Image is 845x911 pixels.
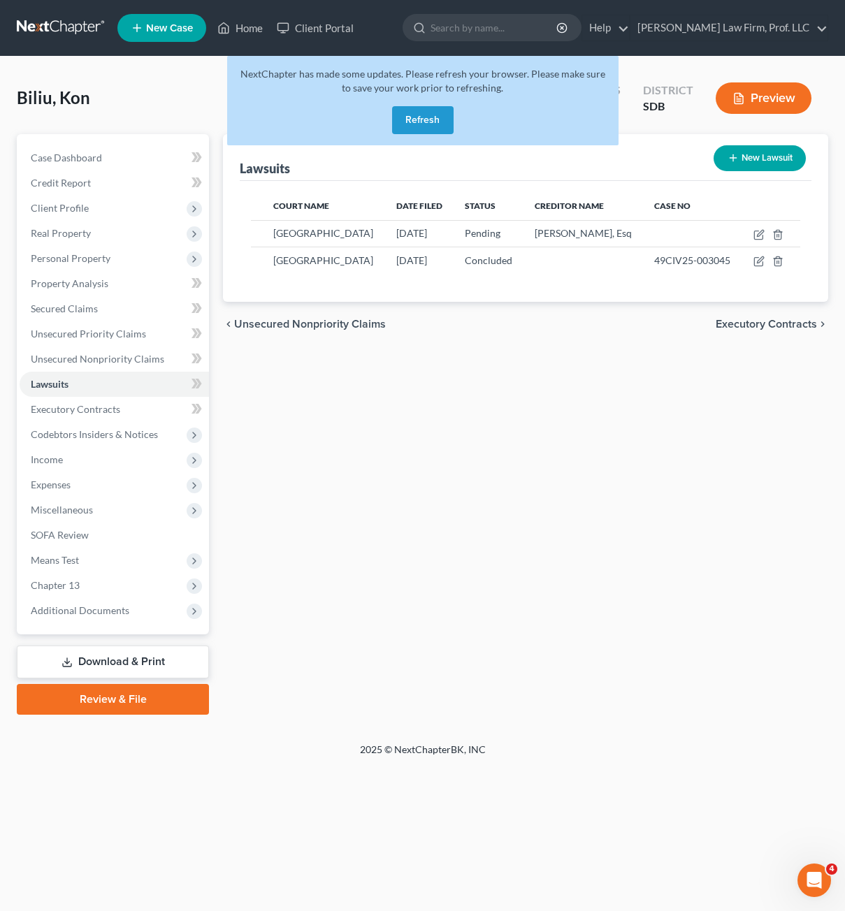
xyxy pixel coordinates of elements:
button: chevron_left Unsecured Nonpriority Claims [223,319,386,330]
span: Personal Property [31,252,110,264]
div: SDB [643,99,693,115]
div: Lawsuits [240,160,290,177]
a: Unsecured Nonpriority Claims [20,347,209,372]
a: Executory Contracts [20,397,209,422]
a: Unsecured Priority Claims [20,321,209,347]
a: SOFA Review [20,523,209,548]
button: Preview [716,82,811,114]
a: Home [210,15,270,41]
span: Executory Contracts [716,319,817,330]
span: [DATE] [396,227,427,239]
a: Case Dashboard [20,145,209,170]
a: Download & Print [17,646,209,678]
i: chevron_right [817,319,828,330]
span: Status [465,201,496,211]
span: Chapter 13 [31,579,80,591]
span: SOFA Review [31,529,89,541]
a: Review & File [17,684,209,715]
span: Credit Report [31,177,91,189]
span: Property Analysis [31,277,108,289]
span: Date Filed [396,201,442,211]
span: [GEOGRAPHIC_DATA] [273,254,373,266]
span: Additional Documents [31,604,129,616]
span: 4 [826,863,837,875]
span: [DATE] [396,254,427,266]
a: Secured Claims [20,296,209,321]
button: New Lawsuit [714,145,806,171]
span: Unsecured Nonpriority Claims [234,319,386,330]
span: Pending [465,227,500,239]
span: Expenses [31,479,71,490]
span: Concluded [465,254,512,266]
span: Means Test [31,554,79,566]
a: [PERSON_NAME] Law Firm, Prof. LLC [630,15,828,41]
button: Refresh [392,106,454,134]
div: District [643,82,693,99]
span: Creditor Name [535,201,604,211]
span: Real Property [31,227,91,239]
a: Credit Report [20,170,209,196]
span: Miscellaneous [31,504,93,516]
span: Unsecured Nonpriority Claims [31,353,164,365]
span: 49CIV25-003045 [654,254,730,266]
input: Search by name... [431,15,558,41]
span: [PERSON_NAME], Esq [535,227,632,239]
a: Property Analysis [20,271,209,296]
button: Executory Contracts chevron_right [716,319,828,330]
span: Income [31,453,63,465]
span: Codebtors Insiders & Notices [31,428,158,440]
span: [GEOGRAPHIC_DATA] [273,227,373,239]
span: Unsecured Priority Claims [31,328,146,340]
iframe: Intercom live chat [797,863,831,897]
span: Executory Contracts [31,403,120,415]
span: Secured Claims [31,303,98,314]
a: Lawsuits [20,372,209,397]
a: Client Portal [270,15,361,41]
a: Help [582,15,629,41]
span: Court Name [273,201,329,211]
span: Client Profile [31,202,89,214]
i: chevron_left [223,319,234,330]
span: Case Dashboard [31,152,102,163]
span: Lawsuits [31,378,68,390]
span: NextChapter has made some updates. Please refresh your browser. Please make sure to save your wor... [240,68,605,94]
span: Biliu, Kon [17,87,90,108]
div: 2025 © NextChapterBK, INC [24,743,821,768]
span: New Case [146,23,193,34]
span: Case No [654,201,691,211]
